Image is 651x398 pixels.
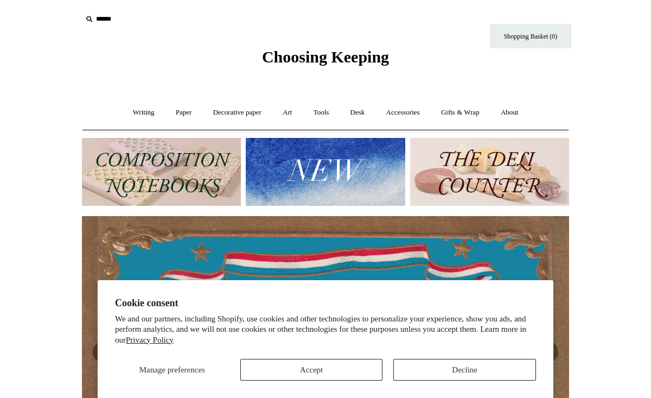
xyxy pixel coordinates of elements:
a: Tools [304,98,339,127]
a: About [491,98,528,127]
img: New.jpg__PID:f73bdf93-380a-4a35-bcfe-7823039498e1 [246,138,405,206]
a: Desk [341,98,375,127]
button: Previous [93,341,114,363]
a: Accessories [376,98,430,127]
a: Paper [166,98,202,127]
a: Writing [123,98,164,127]
button: Decline [393,359,536,381]
img: The Deli Counter [410,138,569,206]
span: Manage preferences [139,365,205,374]
a: Gifts & Wrap [431,98,489,127]
a: Shopping Basket (0) [490,24,571,48]
span: Choosing Keeping [262,48,389,66]
a: Choosing Keeping [262,56,389,64]
p: We and our partners, including Shopify, use cookies and other technologies to personalize your ex... [115,314,536,346]
a: Art [273,98,302,127]
a: Privacy Policy [126,336,174,344]
h2: Cookie consent [115,298,536,309]
button: Accept [240,359,383,381]
button: Manage preferences [115,359,229,381]
img: 202302 Composition ledgers.jpg__PID:69722ee6-fa44-49dd-a067-31375e5d54ec [82,138,241,206]
a: Decorative paper [203,98,271,127]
